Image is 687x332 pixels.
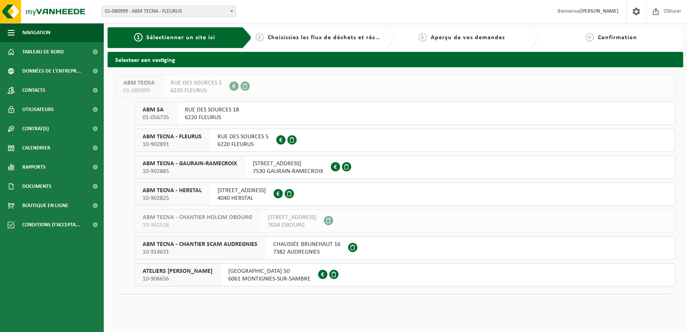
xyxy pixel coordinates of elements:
span: Confirmation [598,35,637,41]
span: 1 [134,33,143,41]
span: 01-080999 [123,87,155,95]
span: CHAUSSÉE BRUNEHAUT 16 [273,241,340,248]
span: 10-914631 [143,248,257,256]
span: ATELIERS [PERSON_NAME] [143,267,212,275]
span: 7034 OBOURG [268,221,316,229]
span: Sélectionner un site ici [146,35,215,41]
span: Navigation [22,23,50,42]
span: 10-906656 [143,275,212,283]
span: 6220 FLEURUS [171,87,222,95]
span: [STREET_ADDRESS] [253,160,323,168]
span: 2 [256,33,264,41]
span: 10-902891 [143,141,202,148]
span: [STREET_ADDRESS] [268,214,316,221]
span: Boutique en ligne [22,196,68,215]
span: 7530 GAURAIN-RAMECROIX [253,168,323,175]
span: 3 [418,33,427,41]
span: ABM TECNA - GAURAIN-RAMECROIX [143,160,237,168]
span: 6220 FLEURUS [185,114,239,121]
span: 10-902885 [143,168,237,175]
span: 01-056735 [143,114,169,121]
span: RUE DES SOURCES 18 [185,106,239,114]
span: ABM TECNA - CHANTIER HOLCIM OBOURG [143,214,252,221]
button: ABM TECNA - HERSTAL 10-902825 [STREET_ADDRESS]4040 HERSTAL [134,183,675,206]
span: Tableau de bord [22,42,64,61]
span: ABM SA [143,106,169,114]
span: ABM TECNA [123,79,155,87]
span: 4040 HERSTAL [217,194,266,202]
span: [STREET_ADDRESS] [217,187,266,194]
span: Choisissiez les flux de déchets et récipients [268,35,396,41]
span: Conditions d'accepta... [22,215,80,234]
button: ABM TECNA - GAURAIN-RAMECROIX 10-902885 [STREET_ADDRESS]7530 GAURAIN-RAMECROIX [134,156,675,179]
h2: Selecteer een vestiging [108,52,683,67]
span: Documents [22,177,51,196]
span: Données de l'entrepr... [22,61,81,81]
button: ABM SA 01-056735 RUE DES SOURCES 186220 FLEURUS [134,102,675,125]
span: ABM TECNA - HERSTAL [143,187,202,194]
span: 7382 AUDREGNIES [273,248,340,256]
span: RUE DES SOURCES 5 [171,79,222,87]
span: Aperçu de vos demandes [431,35,505,41]
span: Calendrier [22,138,50,158]
strong: [PERSON_NAME] [580,8,619,14]
span: 4 [586,33,594,41]
span: [GEOGRAPHIC_DATA] 50 [228,267,310,275]
button: ATELIERS [PERSON_NAME] 10-906656 [GEOGRAPHIC_DATA] 506061 MONTIGNIES-SUR-SAMBRE [134,263,675,286]
span: Contacts [22,81,45,100]
span: 01-080999 - ABM TECNA - FLEURUS [101,6,236,17]
span: ABM TECNA - CHANTIER SCAM AUDREGNIES [143,241,257,248]
span: Contrat(s) [22,119,49,138]
span: 6061 MONTIGNIES-SUR-SAMBRE [228,275,310,283]
button: ABM TECNA - FLEURUS 10-902891 RUE DES SOURCES 56220 FLEURUS [134,129,675,152]
span: Rapports [22,158,46,177]
span: Utilisateurs [22,100,54,119]
span: 01-080999 - ABM TECNA - FLEURUS [102,6,236,17]
span: 6220 FLEURUS [217,141,269,148]
span: ABM TECNA - FLEURUS [143,133,202,141]
button: ABM TECNA - CHANTIER SCAM AUDREGNIES 10-914631 CHAUSSÉE BRUNEHAUT 167382 AUDREGNIES [134,236,675,259]
span: 10-902825 [143,194,202,202]
span: RUE DES SOURCES 5 [217,133,269,141]
span: 10-942528 [143,221,252,229]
